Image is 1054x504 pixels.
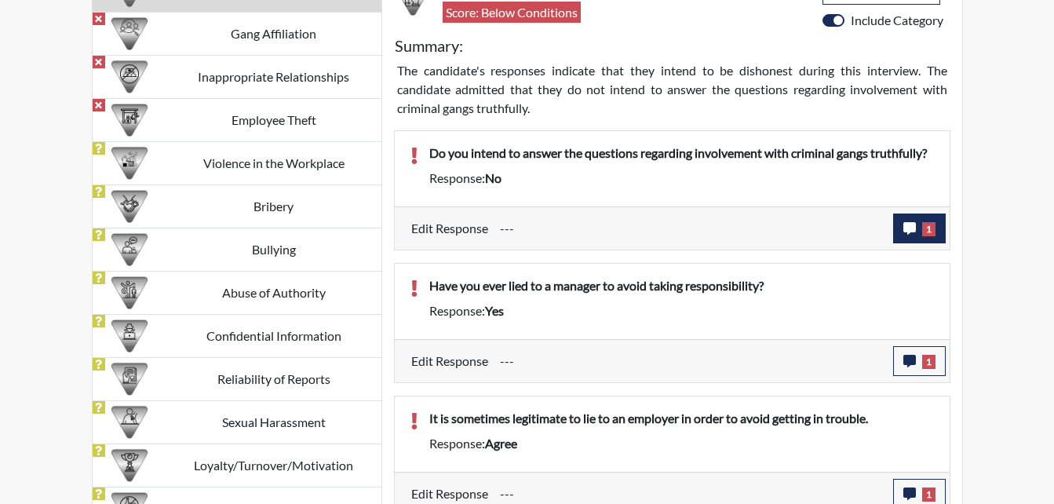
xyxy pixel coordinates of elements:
img: CATEGORY%20ICON-17.40ef8247.png [111,447,148,484]
p: The candidate's responses indicate that they intend to be dishonest during this interview. The ca... [397,61,947,118]
img: CATEGORY%20ICON-05.742ef3c8.png [111,318,148,354]
td: Abuse of Authority [166,271,381,314]
td: Loyalty/Turnover/Motivation [166,444,381,487]
img: CATEGORY%20ICON-02.2c5dd649.png [111,16,148,52]
td: Confidential Information [166,314,381,357]
img: CATEGORY%20ICON-03.c5611939.png [111,188,148,225]
span: 1 [922,222,935,236]
img: CATEGORY%20ICON-07.58b65e52.png [111,102,148,138]
span: 1 [922,488,935,502]
td: Violence in the Workplace [166,141,381,184]
button: 1 [893,214,946,243]
img: CATEGORY%20ICON-23.dd685920.png [111,404,148,440]
p: Have you ever lied to a manager to avoid taking responsibility? [429,276,934,295]
img: CATEGORY%20ICON-01.94e51fac.png [111,275,148,311]
td: Gang Affiliation [166,12,381,55]
img: CATEGORY%20ICON-20.4a32fe39.png [111,361,148,397]
label: Edit Response [411,214,488,243]
span: yes [485,303,504,318]
p: Do you intend to answer the questions regarding involvement with criminal gangs truthfully? [429,144,934,163]
img: CATEGORY%20ICON-04.6d01e8fa.png [111,232,148,268]
img: CATEGORY%20ICON-14.139f8ef7.png [111,59,148,95]
td: Bribery [166,184,381,228]
div: Response: [418,434,946,453]
span: 1 [922,355,935,369]
td: Sexual Harassment [166,400,381,444]
div: Update the test taker's response, the change might impact the score [488,346,893,376]
span: Score: Below Conditions [443,2,581,23]
td: Employee Theft [166,98,381,141]
label: Edit Response [411,346,488,376]
div: Response: [418,301,946,320]
p: It is sometimes legitimate to lie to an employer in order to avoid getting in trouble. [429,409,934,428]
td: Reliability of Reports [166,357,381,400]
label: Include Category [851,11,943,30]
td: Bullying [166,228,381,271]
img: CATEGORY%20ICON-26.eccbb84f.png [111,145,148,181]
span: agree [485,436,517,451]
div: Update the test taker's response, the change might impact the score [488,214,893,243]
td: Inappropriate Relationships [166,55,381,98]
div: Response: [418,169,946,188]
span: no [485,170,501,185]
h5: Summary: [395,36,463,55]
button: 1 [893,346,946,376]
